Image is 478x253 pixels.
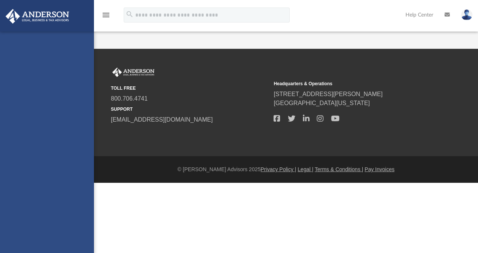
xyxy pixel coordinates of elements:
[274,91,383,97] a: [STREET_ADDRESS][PERSON_NAME]
[111,116,213,123] a: [EMAIL_ADDRESS][DOMAIN_NAME]
[274,80,431,87] small: Headquarters & Operations
[365,166,394,172] a: Pay Invoices
[461,9,472,20] img: User Pic
[274,100,370,106] a: [GEOGRAPHIC_DATA][US_STATE]
[111,106,268,113] small: SUPPORT
[126,10,134,18] i: search
[111,95,148,102] a: 800.706.4741
[298,166,313,172] a: Legal |
[3,9,71,24] img: Anderson Advisors Platinum Portal
[111,68,156,77] img: Anderson Advisors Platinum Portal
[101,11,110,20] i: menu
[111,85,268,92] small: TOLL FREE
[94,166,478,173] div: © [PERSON_NAME] Advisors 2025
[261,166,296,172] a: Privacy Policy |
[101,14,110,20] a: menu
[315,166,363,172] a: Terms & Conditions |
